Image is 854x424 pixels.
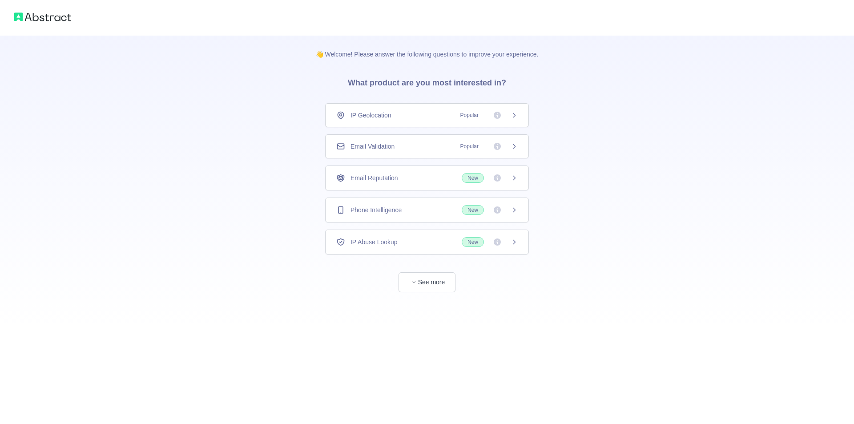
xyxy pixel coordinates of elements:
[334,59,520,103] h3: What product are you most interested in?
[350,142,395,151] span: Email Validation
[455,142,484,151] span: Popular
[455,111,484,120] span: Popular
[350,206,402,214] span: Phone Intelligence
[462,205,484,215] span: New
[302,36,553,59] p: 👋 Welcome! Please answer the following questions to improve your experience.
[350,111,391,120] span: IP Geolocation
[462,173,484,183] span: New
[350,238,398,246] span: IP Abuse Lookup
[399,272,455,292] button: See more
[350,174,398,182] span: Email Reputation
[462,237,484,247] span: New
[14,11,71,23] img: Abstract logo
